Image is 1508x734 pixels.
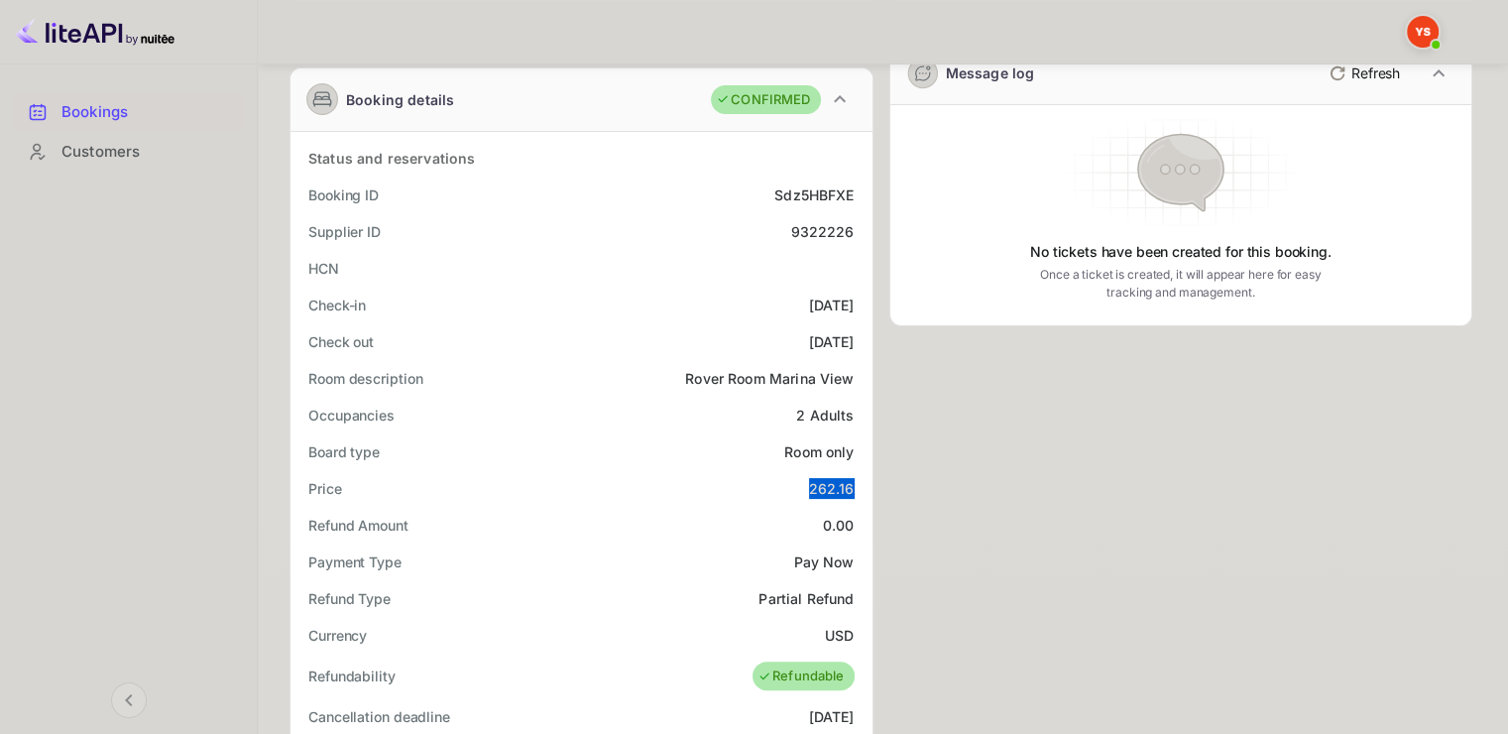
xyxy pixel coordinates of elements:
[12,93,245,130] a: Bookings
[774,184,854,205] div: Sdz5HBFXE
[308,515,408,536] div: Refund Amount
[1030,242,1332,262] p: No tickets have been created for this booking.
[308,405,395,426] div: Occupancies
[796,405,854,426] div: 2 Adults
[308,221,381,242] div: Supplier ID
[308,368,422,389] div: Room description
[61,141,235,164] div: Customers
[809,295,855,315] div: [DATE]
[1318,58,1408,89] button: Refresh
[308,666,396,686] div: Refundability
[758,588,854,609] div: Partial Refund
[346,89,454,110] div: Booking details
[946,62,1035,83] div: Message log
[308,148,475,169] div: Status and reservations
[16,16,174,48] img: LiteAPI logo
[823,515,855,536] div: 0.00
[111,682,147,718] button: Collapse navigation
[716,90,810,110] div: CONFIRMED
[12,133,245,170] a: Customers
[793,551,854,572] div: Pay Now
[308,441,380,462] div: Board type
[825,625,854,646] div: USD
[308,295,366,315] div: Check-in
[1025,266,1336,302] p: Once a ticket is created, it will appear here for easy tracking and management.
[12,133,245,172] div: Customers
[809,706,855,727] div: [DATE]
[308,706,450,727] div: Cancellation deadline
[1407,16,1439,48] img: Yandex Support
[308,588,391,609] div: Refund Type
[308,184,379,205] div: Booking ID
[809,331,855,352] div: [DATE]
[308,331,374,352] div: Check out
[784,441,854,462] div: Room only
[12,93,245,132] div: Bookings
[685,368,854,389] div: Rover Room Marina View
[790,221,854,242] div: 9322226
[757,667,845,686] div: Refundable
[308,551,402,572] div: Payment Type
[1351,62,1400,83] p: Refresh
[61,101,235,124] div: Bookings
[809,478,855,499] div: 262.16
[308,258,339,279] div: HCN
[308,478,342,499] div: Price
[308,625,367,646] div: Currency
